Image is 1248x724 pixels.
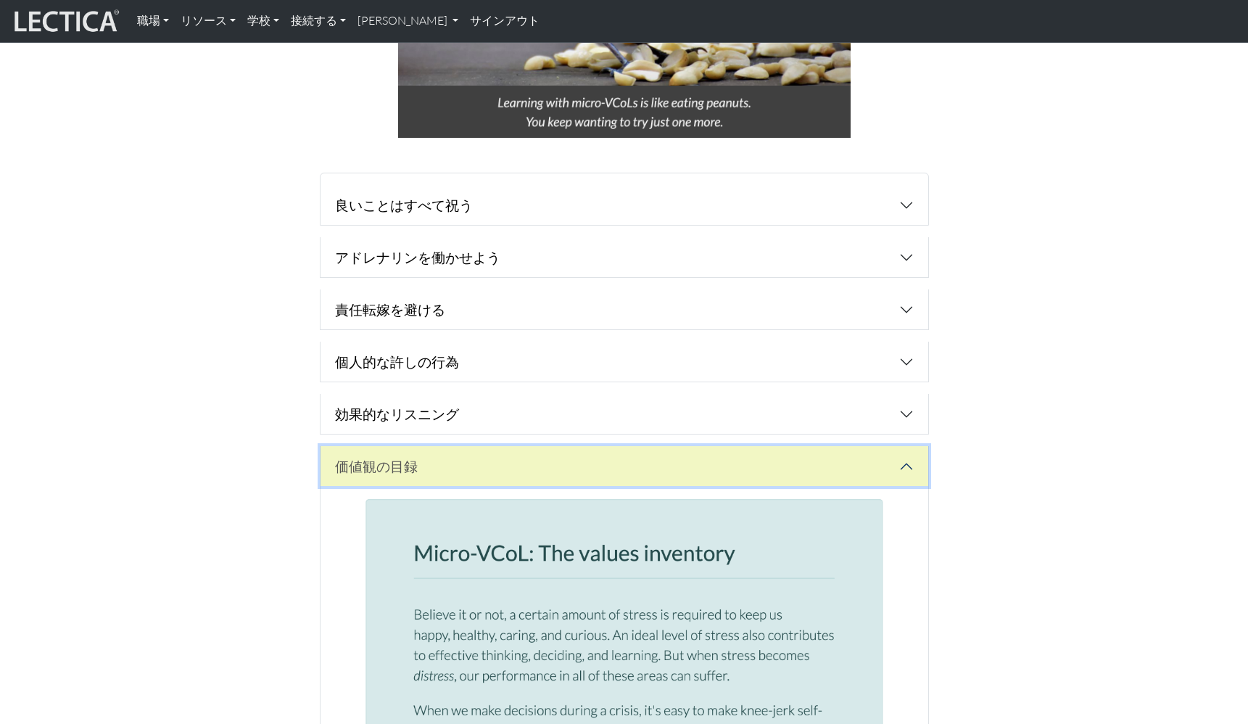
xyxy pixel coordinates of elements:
button: 個人的な許しの行為 [321,342,928,382]
font: 接続する [291,13,337,28]
font: アドレナリンを働かせよう [335,249,500,266]
img: レクティカライブ [11,7,120,35]
a: 学校 [241,6,285,36]
font: 学校 [247,13,270,28]
button: 良いことはすべて祝う [321,185,928,225]
font: サインアウト [470,13,540,28]
button: 責任転嫁を避ける [321,289,928,329]
a: 職場 [131,6,175,36]
font: 効果的なリスニング [335,406,459,422]
font: 責任転嫁を避ける [335,301,445,318]
a: サインアウト [464,6,545,36]
a: リソース [175,6,241,36]
font: 良いことはすべて祝う [335,197,473,213]
font: 価値観の目録 [335,458,418,474]
button: 効果的なリスニング [321,394,928,434]
button: アドレナリンを働かせよう [321,237,928,277]
a: 接続する [285,6,352,36]
button: 価値観の目録 [321,446,928,486]
font: 個人的な許しの行為 [335,353,459,370]
font: 職場 [137,13,160,28]
font: リソース [181,13,227,28]
font: [PERSON_NAME] [358,13,447,28]
a: [PERSON_NAME] [352,6,464,36]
